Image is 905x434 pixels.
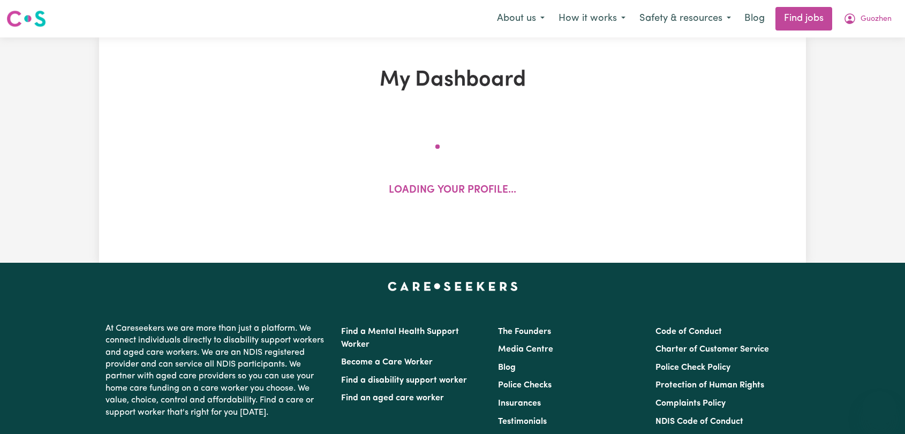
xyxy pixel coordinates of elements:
a: Careseekers home page [388,282,518,291]
a: Blog [498,363,516,372]
p: At Careseekers we are more than just a platform. We connect individuals directly to disability su... [105,318,328,423]
iframe: Button to launch messaging window [862,391,896,425]
a: Blog [738,7,771,31]
p: Loading your profile... [389,183,516,199]
button: About us [490,7,552,30]
a: Find a Mental Health Support Worker [341,328,459,349]
a: Media Centre [498,345,553,354]
a: Insurances [498,399,541,408]
a: Code of Conduct [655,328,722,336]
a: Find a disability support worker [341,376,467,385]
a: Careseekers logo [6,6,46,31]
a: Become a Care Worker [341,358,433,367]
a: Charter of Customer Service [655,345,769,354]
a: Protection of Human Rights [655,381,764,390]
a: Find jobs [775,7,832,31]
span: Guozhen [861,13,892,25]
h1: My Dashboard [223,67,682,93]
a: Police Checks [498,381,552,390]
button: How it works [552,7,632,30]
a: Police Check Policy [655,363,730,372]
a: Testimonials [498,417,547,426]
a: Find an aged care worker [341,394,444,402]
button: My Account [836,7,899,30]
button: Safety & resources [632,7,738,30]
img: Careseekers logo [6,9,46,28]
a: Complaints Policy [655,399,726,408]
a: The Founders [498,328,551,336]
a: NDIS Code of Conduct [655,417,743,426]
